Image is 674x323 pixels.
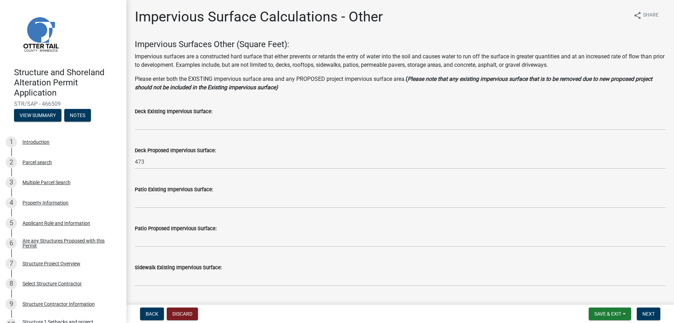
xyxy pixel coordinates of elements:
button: shareShare [628,8,664,22]
div: Parcel search [22,160,52,165]
div: Structure Contractor Information [22,302,95,306]
div: 5 [6,218,17,229]
div: 1 [6,136,17,148]
label: Patio Existing Impervious Surface: [135,187,213,192]
label: Deck Proposed Impervious Surface: [135,148,216,153]
div: 8 [6,278,17,289]
h4: Impervious Surfaces Other (Square Feet): [135,39,666,50]
div: Applicant Role and Information [22,221,90,226]
h1: Impervious Surface Calculations - Other [135,8,383,25]
button: Back [140,308,164,320]
div: Are any Structures Proposed with this Permit [22,238,115,248]
div: 4 [6,197,17,208]
strong: Please note that any existing impervious surface that is to be removed due to new proposed projec... [135,76,652,91]
div: Introduction [22,140,49,144]
button: Next [637,308,660,320]
button: View Summary [14,109,61,122]
span: STR/SAP - 466509 [14,101,112,107]
button: Notes [64,109,91,122]
span: Back [146,311,158,317]
img: Otter Tail County, Minnesota [14,7,67,60]
label: Deck Existing Impervious Surface: [135,109,212,114]
div: Select Structure Contractor [22,281,82,286]
button: Discard [167,308,198,320]
div: 9 [6,298,17,310]
div: 3 [6,177,17,188]
span: Share [643,11,659,20]
wm-modal-confirm: Notes [64,113,91,119]
span: Save & Exit [594,311,621,317]
div: 2 [6,157,17,168]
strong: ( [406,76,408,82]
span: Next [642,311,655,317]
p: Please enter both the EXISTING impervious surface area and any PROPOSED project impervious surfac... [135,75,666,92]
p: Impervious surfaces are a constructed hard surface that either prevents or retards the entry of w... [135,52,666,69]
button: Save & Exit [589,308,631,320]
div: Structure Project Overview [22,261,80,266]
h4: Structure and Shoreland Alteration Permit Application [14,67,121,98]
label: Patio Proposed Impervious Surface: [135,226,217,231]
div: Property Information [22,200,68,205]
div: 7 [6,258,17,269]
label: Sidewalk Existing Impervious Surface: [135,265,222,270]
i: share [633,11,642,20]
div: 6 [6,238,17,249]
div: Multiple Parcel Search [22,180,71,185]
wm-modal-confirm: Summary [14,113,61,119]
